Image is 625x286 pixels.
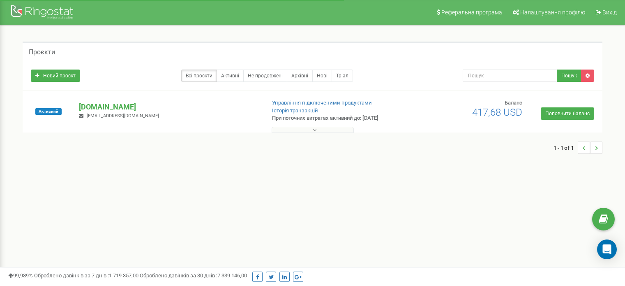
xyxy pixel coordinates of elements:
span: [EMAIL_ADDRESS][DOMAIN_NAME] [87,113,159,119]
span: Оброблено дзвінків за 7 днів : [34,272,138,279]
a: Не продовжені [243,70,287,82]
u: 7 339 146,00 [217,272,247,279]
h5: Проєкти [29,49,55,56]
span: 417,68 USD [472,107,522,118]
span: Оброблено дзвінків за 30 днів : [140,272,247,279]
a: Нові [312,70,332,82]
p: [DOMAIN_NAME] [79,102,258,112]
input: Пошук [463,70,557,82]
a: Всі проєкти [181,70,217,82]
a: Управління підключеними продуктами [272,100,372,106]
div: Open Intercom Messenger [597,239,617,259]
a: Тріал [332,70,353,82]
span: 1 - 1 of 1 [554,142,578,154]
u: 1 719 357,00 [109,272,138,279]
a: Історія транзакцій [272,107,318,114]
span: Вихід [602,9,617,16]
a: Поповнити баланс [541,107,594,120]
a: Новий проєкт [31,70,80,82]
a: Архівні [287,70,313,82]
span: Активний [35,108,62,115]
span: Налаштування профілю [520,9,585,16]
button: Пошук [557,70,581,82]
span: Баланс [505,100,522,106]
span: 99,989% [8,272,33,279]
p: При поточних витратах активний до: [DATE] [272,114,404,122]
span: Реферальна програма [441,9,502,16]
a: Активні [217,70,244,82]
nav: ... [554,133,602,162]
